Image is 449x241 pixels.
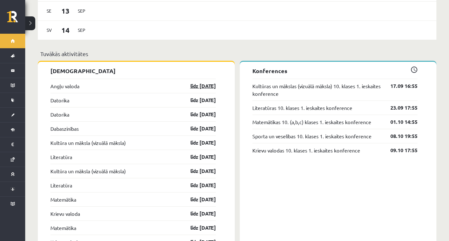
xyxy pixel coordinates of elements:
[179,196,216,203] a: līdz [DATE]
[381,146,417,154] a: 09.10 17:55
[56,6,75,16] span: 13
[50,139,126,146] a: Kultūra un māksla (vizuālā māksla)
[50,210,80,217] a: Krievu valoda
[179,153,216,161] a: līdz [DATE]
[50,125,79,132] a: Dabaszinības
[50,96,69,104] a: Datorika
[252,66,418,75] p: Konferences
[252,118,371,126] a: Matemātikas 10. (a,b,c) klases 1. ieskaites konference
[252,132,371,140] a: Sporta un veselības 10. klases 1. ieskaites konference
[179,82,216,90] a: līdz [DATE]
[179,139,216,146] a: līdz [DATE]
[50,224,76,232] a: Matemātika
[50,196,76,203] a: Matemātika
[50,181,72,189] a: Literatūra
[179,125,216,132] a: līdz [DATE]
[40,49,434,58] p: Tuvākās aktivitātes
[50,153,72,161] a: Literatūra
[7,11,25,27] a: Rīgas 1. Tālmācības vidusskola
[252,82,381,97] a: Kultūras un mākslas (vizuālā māksla) 10. klases 1. ieskaites konference
[179,167,216,175] a: līdz [DATE]
[179,181,216,189] a: līdz [DATE]
[50,111,69,118] a: Datorika
[381,104,417,112] a: 23.09 17:55
[179,111,216,118] a: līdz [DATE]
[179,210,216,217] a: līdz [DATE]
[43,25,56,35] span: Sv
[381,118,417,126] a: 01.10 14:55
[252,104,352,112] a: Literatūras 10. klases 1. ieskaites konference
[56,25,75,35] span: 14
[75,6,88,16] span: Sep
[75,25,88,35] span: Sep
[252,146,360,154] a: Krievu valodas 10. klases 1. ieskaites konference
[43,6,56,16] span: Se
[179,96,216,104] a: līdz [DATE]
[50,66,216,75] p: [DEMOGRAPHIC_DATA]
[381,82,417,90] a: 17.09 16:55
[381,132,417,140] a: 08.10 19:55
[50,167,126,175] a: Kultūra un māksla (vizuālā māksla)
[179,224,216,232] a: līdz [DATE]
[50,82,79,90] a: Angļu valoda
